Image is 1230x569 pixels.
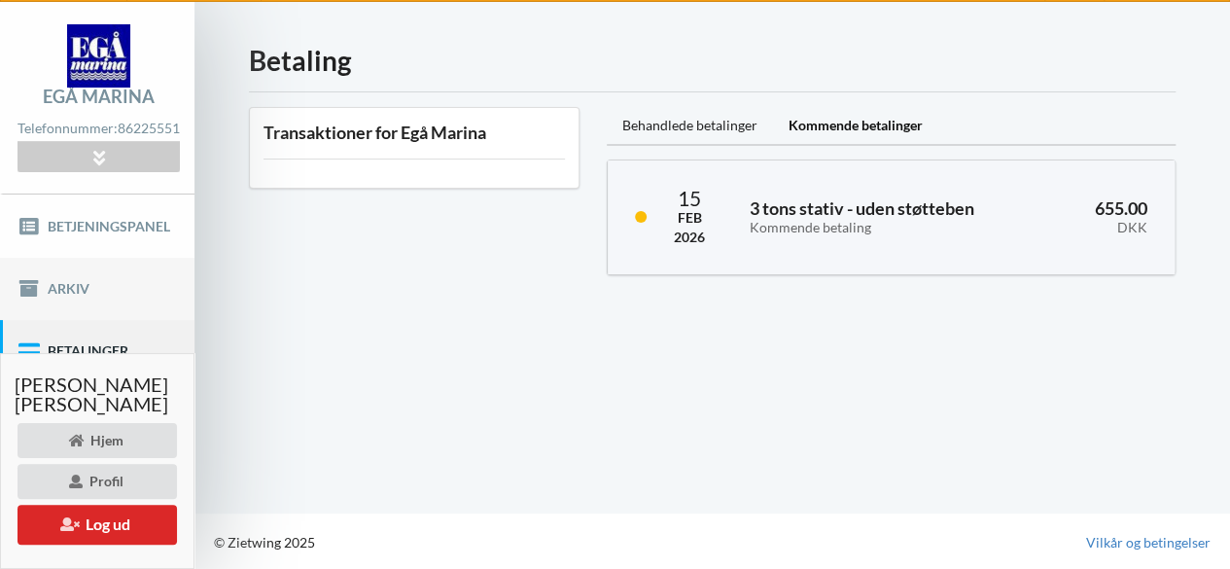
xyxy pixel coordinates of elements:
[674,188,705,208] div: 15
[750,197,1021,236] h3: 3 tons stativ - uden støtteben
[750,220,1021,236] div: Kommende betaling
[67,24,130,88] img: logo
[674,228,705,247] div: 2026
[1048,220,1147,236] div: DKK
[18,505,177,545] button: Log ud
[118,120,180,136] strong: 86225551
[43,88,155,105] div: Egå Marina
[15,374,180,413] span: [PERSON_NAME] [PERSON_NAME]
[773,107,938,146] div: Kommende betalinger
[674,208,705,228] div: Feb
[1086,533,1211,552] a: Vilkår og betingelser
[18,116,179,142] div: Telefonnummer:
[18,464,177,499] div: Profil
[607,107,773,146] div: Behandlede betalinger
[264,122,565,144] h3: Transaktioner for Egå Marina
[1048,197,1147,236] h3: 655.00
[18,423,177,458] div: Hjem
[249,43,1176,78] h1: Betaling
